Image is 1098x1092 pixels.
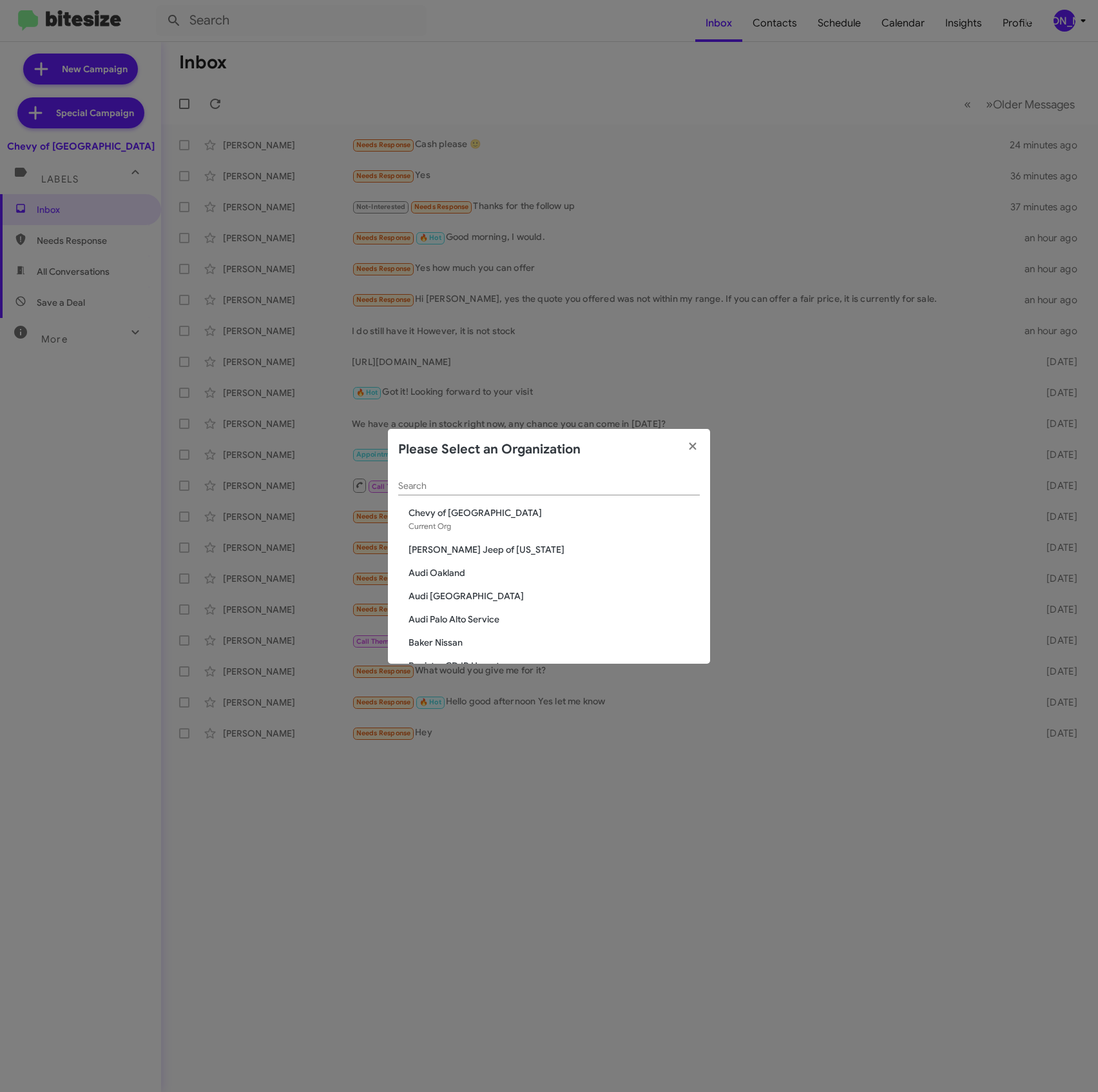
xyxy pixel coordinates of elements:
span: Chevy of [GEOGRAPHIC_DATA] [409,506,700,519]
span: Audi Oakland [409,566,700,579]
span: Audi [GEOGRAPHIC_DATA] [409,590,700,602]
span: Baker Nissan [409,636,700,649]
span: Banister CDJR Hampton [409,659,700,672]
span: Current Org [409,521,451,531]
span: Audi Palo Alto Service [409,613,700,626]
h2: Please Select an Organization [398,439,581,460]
span: [PERSON_NAME] Jeep of [US_STATE] [409,543,700,556]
